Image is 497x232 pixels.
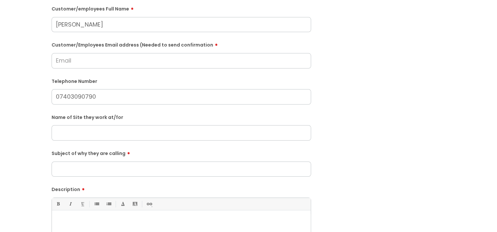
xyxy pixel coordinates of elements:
a: Underline(Ctrl-U) [78,200,86,208]
label: Description [52,184,311,192]
a: • Unordered List (Ctrl-Shift-7) [92,200,101,208]
a: Italic (Ctrl-I) [66,200,74,208]
label: Subject of why they are calling [52,148,311,156]
label: Customer/employees Full Name [52,4,311,12]
label: Customer/Employees Email address (Needed to send confirmation [52,40,311,48]
a: Back Color [131,200,139,208]
a: Bold (Ctrl-B) [54,200,62,208]
input: Email [52,53,311,68]
label: Telephone Number [52,77,311,84]
a: 1. Ordered List (Ctrl-Shift-8) [104,200,113,208]
label: Name of Site they work at/for [52,113,311,120]
a: Font Color [119,200,127,208]
a: Link [145,200,153,208]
